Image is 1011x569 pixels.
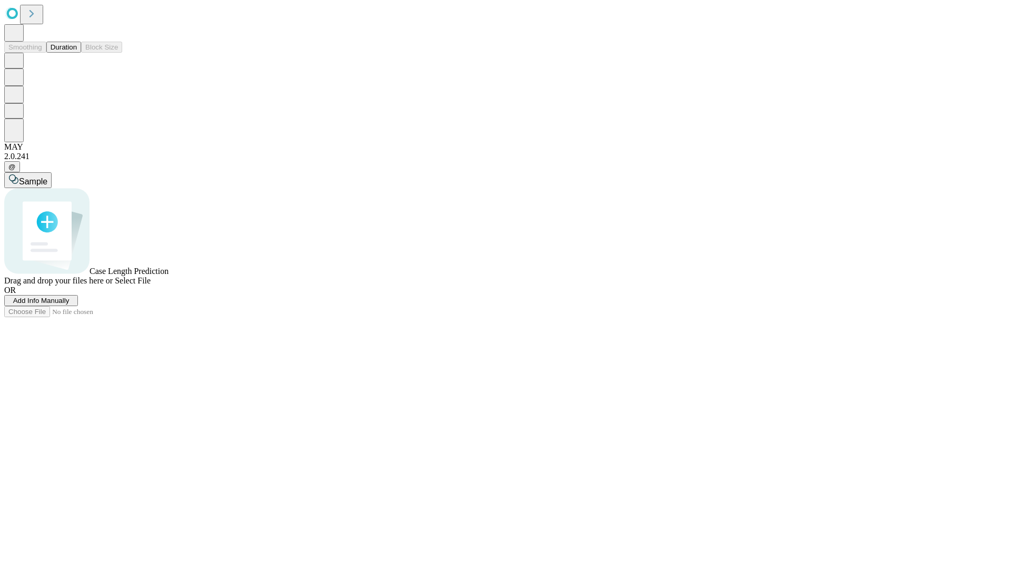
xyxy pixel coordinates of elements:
[4,276,113,285] span: Drag and drop your files here or
[4,172,52,188] button: Sample
[4,161,20,172] button: @
[4,42,46,53] button: Smoothing
[8,163,16,171] span: @
[4,152,1007,161] div: 2.0.241
[4,286,16,295] span: OR
[81,42,122,53] button: Block Size
[4,295,78,306] button: Add Info Manually
[19,177,47,186] span: Sample
[4,142,1007,152] div: MAY
[46,42,81,53] button: Duration
[90,267,168,276] span: Case Length Prediction
[13,297,70,305] span: Add Info Manually
[115,276,151,285] span: Select File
